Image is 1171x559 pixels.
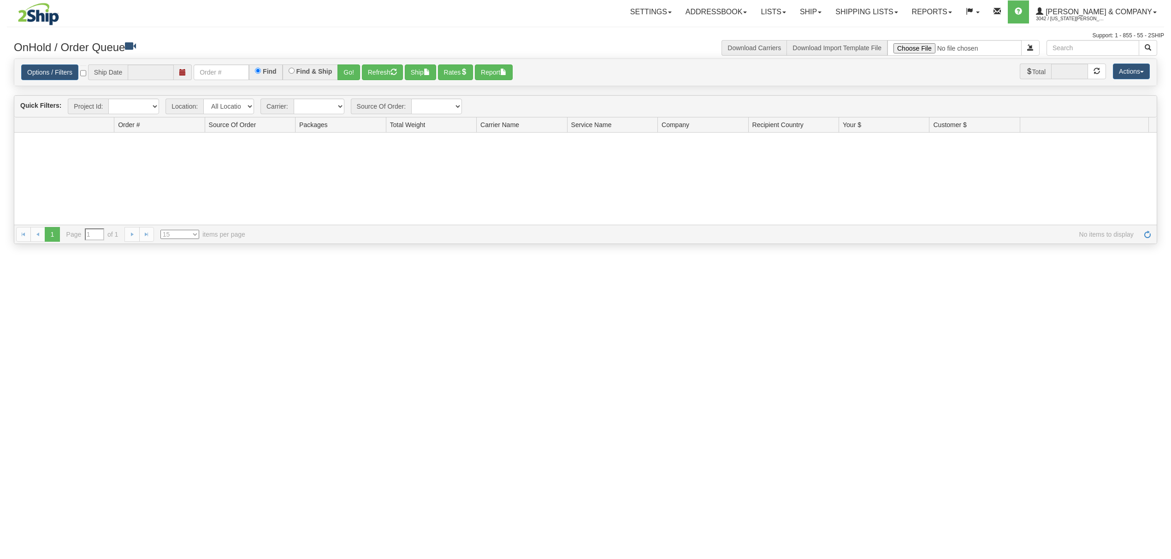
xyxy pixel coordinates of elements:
a: Lists [754,0,792,23]
h3: OnHold / Order Queue [14,40,579,53]
span: Total [1020,64,1052,79]
input: Order # [194,64,249,80]
span: Project Id: [68,99,108,114]
a: Settings [623,0,679,23]
label: Quick Filters: [20,101,61,110]
img: logo3042.jpg [7,2,70,26]
a: Options / Filters [21,64,78,80]
input: Search [1047,40,1139,56]
button: Report [475,64,513,80]
button: Go! [337,64,360,80]
a: Download Import Template File [792,44,881,52]
a: [PERSON_NAME] & Company 3042 / [US_STATE][PERSON_NAME] [1029,0,1164,23]
span: Packages [299,120,327,129]
a: Addressbook [679,0,754,23]
button: Rates [438,64,473,80]
button: Search [1139,40,1157,56]
span: Ship Date [88,64,128,80]
span: Carrier: [260,99,294,114]
a: Refresh [1140,227,1155,242]
span: 3042 / [US_STATE][PERSON_NAME] [1036,14,1105,23]
span: items per page [160,230,245,239]
a: Ship [793,0,828,23]
label: Find [263,68,277,75]
button: Refresh [362,64,403,80]
button: Ship [405,64,436,80]
span: Recipient Country [752,120,804,129]
a: Download Carriers [727,44,781,52]
span: Source Of Order [209,120,256,129]
span: Company [662,120,689,129]
span: Carrier Name [480,120,519,129]
div: grid toolbar [14,96,1157,117]
span: [PERSON_NAME] & Company [1043,8,1152,16]
span: Location: [166,99,203,114]
div: Support: 1 - 855 - 55 - 2SHIP [7,32,1164,40]
label: Find & Ship [296,68,332,75]
input: Import [887,40,1022,56]
span: 1 [45,227,59,242]
span: Customer $ [933,120,966,129]
button: Actions [1113,64,1150,79]
span: Source Of Order: [351,99,412,114]
a: Shipping lists [828,0,905,23]
span: Order # [118,120,140,129]
span: Total Weight [390,120,426,129]
span: No items to display [258,230,1134,239]
span: Your $ [843,120,861,129]
span: Page of 1 [66,228,118,240]
span: Service Name [571,120,612,129]
a: Reports [905,0,959,23]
